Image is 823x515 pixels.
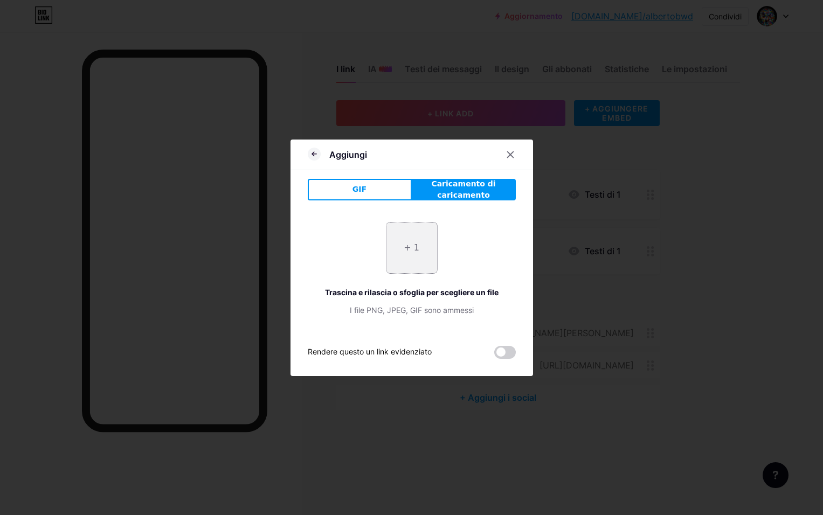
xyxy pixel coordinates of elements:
[352,184,366,195] span: GIF
[413,178,515,201] span: Caricamento di caricamento
[412,179,516,200] button: Caricamento di caricamento
[308,304,516,316] div: I file PNG, JPEG, GIF sono ammessi
[329,148,367,161] div: Aggiungi
[308,179,412,200] button: GIF
[308,287,516,298] div: Trascina e rilascia o sfoglia per scegliere un file
[308,346,432,359] div: Rendere questo un link evidenziato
